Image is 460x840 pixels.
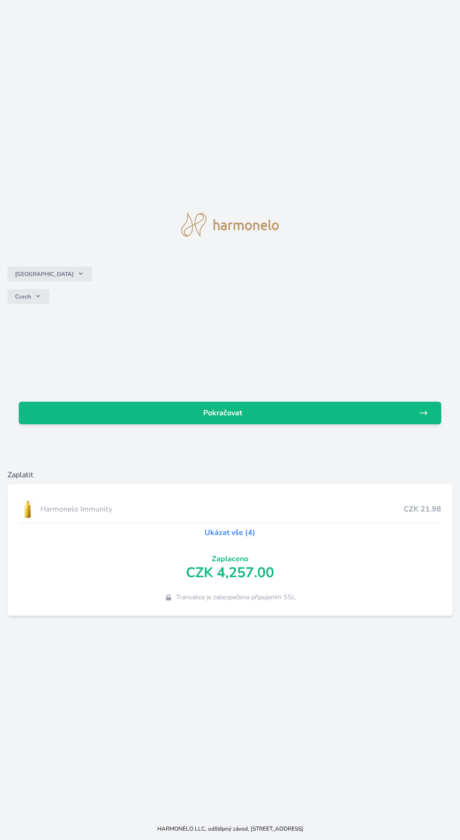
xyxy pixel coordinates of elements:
[181,213,279,237] img: logo.svg
[15,270,74,278] span: [GEOGRAPHIC_DATA]
[212,553,248,565] span: Zaplaceno
[19,497,37,521] img: IMMUNITY_se_stinem_x-lo.jpg
[8,469,452,481] h6: Zaplatit
[19,402,441,424] a: Pokračovat
[8,289,49,304] button: Czech
[186,565,274,581] span: CZK 4,257.00
[404,504,441,515] span: CZK 21.98
[8,267,92,282] button: [GEOGRAPHIC_DATA]
[176,593,296,602] span: Transakce je zabezpečena připojením SSL
[15,293,31,300] span: Czech
[205,527,255,538] a: Ukázat vše (4)
[40,504,404,515] span: Harmonelo Immunity
[26,407,419,419] span: Pokračovat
